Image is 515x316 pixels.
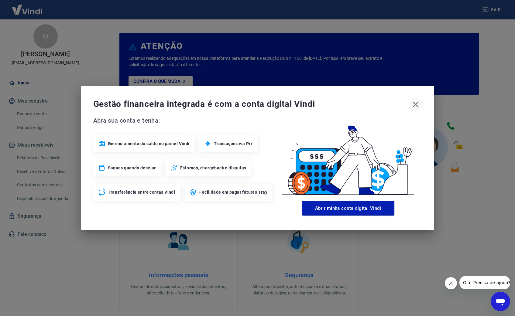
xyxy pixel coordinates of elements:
[302,201,394,216] button: Abrir minha conta digital Vindi
[93,116,274,125] span: Abra sua conta e tenha:
[445,277,457,289] iframe: Close message
[108,165,156,171] span: Saques quando desejar
[459,276,510,289] iframe: Message from company
[491,292,510,311] iframe: Button to launch messaging window
[108,141,190,147] span: Gerenciamento do saldo no painel Vindi
[4,4,51,9] span: Olá! Precisa de ajuda?
[199,189,267,195] span: Facilidade em pagar faturas Tray
[108,189,175,195] span: Transferência entre contas Vindi
[274,116,422,199] img: Good Billing
[180,165,246,171] span: Estornos, chargeback e disputas
[93,98,409,110] span: Gestão financeira integrada é com a conta digital Vindi
[214,141,252,147] span: Transações via Pix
